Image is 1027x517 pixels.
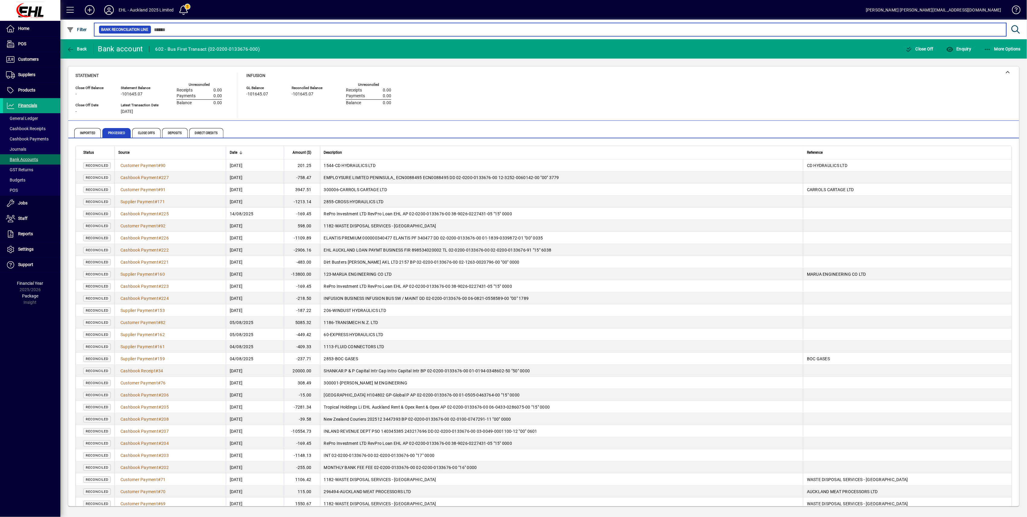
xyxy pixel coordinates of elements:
span: # [155,199,157,204]
td: [DATE] [226,184,284,196]
span: Payments [177,94,196,98]
span: # [155,368,158,373]
span: Bank Reconciliation Line [101,27,149,33]
span: 206 [324,308,331,313]
span: Cashbook Payment [120,211,158,216]
span: Staff [18,216,27,221]
td: -1213.14 [284,196,320,208]
span: - [331,308,332,313]
span: Cashbook Payment [120,260,158,265]
a: Suppliers [3,67,60,82]
span: 82 [161,320,166,325]
td: [DATE] [226,280,284,292]
span: # [158,163,161,168]
a: Bank Accounts [3,154,60,165]
button: Add [80,5,99,15]
span: ELANTIS PREMIUM 000000340477 ELANTIS PF 340477 DD 02-0200-0133676-00 01-1839-0339872-01 "00" 0035 [324,236,543,240]
td: -13800.00 [284,268,320,280]
span: # [158,175,161,180]
a: Cashbook Payment#203 [118,452,171,459]
span: Cashbook Payment [120,429,158,434]
span: # [158,465,161,470]
span: Cashbook Payment [120,296,158,301]
span: Statement Balance [121,86,158,90]
span: General Ledger [6,116,38,121]
span: Receipts [346,88,362,93]
span: Reconciled [86,260,108,264]
span: Reconciled [86,212,108,216]
span: Reconciled [86,309,108,313]
span: Customer Payment [120,320,158,325]
span: 123 [324,272,331,277]
span: CARROLS CARTAGE LTD [807,187,854,192]
span: 153 [157,308,165,313]
span: Supplier Payment [120,344,155,349]
span: FLUID CONNECTORS LTD [335,344,384,349]
span: - [334,320,335,325]
span: EMPLOYSURE LIMITED PENINSULA_ ECN0088495 ECN0088495 DD 02-0200-0133676-00 12-3252-0060142-00 "00"... [324,175,559,180]
span: 162 [157,332,165,337]
div: [PERSON_NAME] [PERSON_NAME][EMAIL_ADDRESS][DOMAIN_NAME] [866,5,1001,15]
button: Filter [65,24,88,35]
label: Unreconciled [189,83,210,87]
span: Cashbook Payment [120,248,158,252]
span: 0.00 [383,88,391,93]
a: Cashbook Payment#207 [118,428,171,435]
div: Source [118,149,222,156]
a: Customer Payment#71 [118,476,168,483]
span: # [158,187,161,192]
td: -169.45 [284,208,320,220]
span: Financial Year [17,281,43,286]
a: Cashbook Receipts [3,124,60,134]
span: 1182 [324,223,334,228]
span: # [158,477,161,482]
span: Reconciled [86,236,108,240]
td: -758.47 [284,172,320,184]
span: Jobs [18,201,27,205]
div: Date [230,149,280,156]
span: Cashbook Payment [120,441,158,446]
span: Reconciled [86,272,108,276]
span: - [331,272,332,277]
span: # [158,429,161,434]
span: Supplier Payment [120,308,155,313]
span: Status [83,149,94,156]
span: CD HYDRAULICS LTD [807,163,847,168]
span: Products [18,88,35,92]
span: More Options [984,47,1021,51]
button: Close Off [904,43,935,54]
span: POS [18,41,26,46]
span: Supplier Payment [120,332,155,337]
a: Customer Payment#90 [118,162,168,169]
span: 223 [161,284,169,289]
span: 91 [161,187,166,192]
a: Customer Payment#82 [118,319,168,326]
span: # [158,236,161,240]
button: Enquiry [945,43,973,54]
span: 205 [161,405,169,409]
span: 224 [161,296,169,301]
span: CROSS HYDRAULICS LTD [335,199,384,204]
span: -101645.07 [121,92,142,97]
span: Reports [18,231,33,236]
a: Cashbook Payment#206 [118,392,171,398]
span: Customer Payment [120,381,158,385]
span: 71 [161,477,166,482]
span: Cashbook Payment [120,175,158,180]
a: Customer Payment#69 [118,500,168,507]
span: # [158,453,161,458]
span: # [155,308,157,313]
span: Budgets [6,178,25,182]
span: Journals [6,147,26,152]
span: Cashbook Payment [120,393,158,397]
span: Bank Accounts [6,157,38,162]
span: # [158,296,161,301]
span: Reconciled [86,200,108,204]
span: [DATE] [121,109,133,114]
td: [DATE] [226,256,284,268]
a: Cashbook Payment#202 [118,464,171,471]
td: [DATE] [226,220,284,232]
a: Settings [3,242,60,257]
span: 1113 [324,344,334,349]
span: POS [6,188,18,193]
